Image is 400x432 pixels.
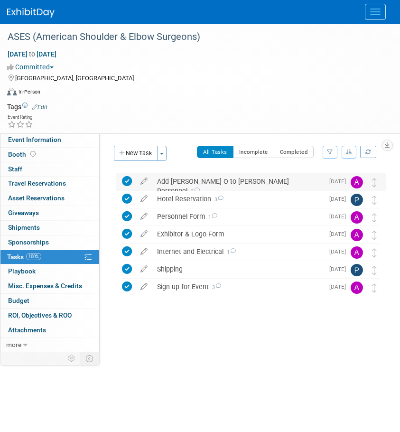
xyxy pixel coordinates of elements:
[114,146,158,161] button: New Task
[205,214,217,220] span: 1
[8,326,46,334] span: Attachments
[0,133,99,147] a: Event Information
[351,176,363,188] img: Allison Walsh
[152,173,324,199] div: Add [PERSON_NAME] O to [PERSON_NAME] Personnel
[274,146,314,158] button: Completed
[7,86,388,101] div: Event Format
[8,238,49,246] span: Sponsorships
[372,231,377,240] i: Move task
[7,102,47,112] td: Tags
[136,247,152,256] a: edit
[28,50,37,58] span: to
[8,282,82,290] span: Misc. Expenses & Credits
[8,267,36,275] span: Playbook
[0,323,99,338] a: Attachments
[136,177,152,186] a: edit
[28,150,37,158] span: Booth not reserved yet
[0,294,99,308] a: Budget
[8,194,65,202] span: Asset Reservations
[360,146,376,158] a: Refresh
[0,221,99,235] a: Shipments
[372,196,377,205] i: Move task
[0,338,99,352] a: more
[372,283,377,292] i: Move task
[187,188,200,195] span: 2
[7,8,55,18] img: ExhibitDay
[372,266,377,275] i: Move task
[372,213,377,222] i: Move task
[8,311,72,319] span: ROI, Objectives & ROO
[0,206,99,220] a: Giveaways
[197,146,233,158] button: All Tasks
[372,178,377,187] i: Move task
[351,282,363,294] img: Allison Walsh
[0,235,99,250] a: Sponsorships
[8,150,37,158] span: Booth
[372,248,377,257] i: Move task
[209,284,221,291] span: 3
[329,231,351,237] span: [DATE]
[152,191,324,207] div: Hotel Reservation
[6,341,21,348] span: more
[152,226,324,242] div: Exhibitor & Logo Form
[365,4,386,20] button: Menu
[329,266,351,272] span: [DATE]
[8,136,61,143] span: Event Information
[0,279,99,293] a: Misc. Expenses & Credits
[211,197,223,203] span: 3
[0,177,99,191] a: Travel Reservations
[136,212,152,221] a: edit
[136,195,152,203] a: edit
[329,283,351,290] span: [DATE]
[8,209,39,216] span: Giveaways
[0,309,99,323] a: ROI, Objectives & ROO
[351,194,363,206] img: Philip D'Adderio
[0,191,99,206] a: Asset Reservations
[8,115,33,120] div: Event Rating
[152,244,324,260] div: Internet and Electrical
[223,249,236,255] span: 1
[7,253,41,261] span: Tasks
[351,246,363,259] img: Allison Walsh
[4,28,381,46] div: ASES (American Shoulder & Elbow Surgeons)
[329,196,351,202] span: [DATE]
[26,253,41,260] span: 100%
[351,264,363,276] img: Phil S
[329,178,351,185] span: [DATE]
[351,211,363,224] img: Allison Walsh
[80,352,100,365] td: Toggle Event Tabs
[136,282,152,291] a: edit
[15,75,134,82] span: [GEOGRAPHIC_DATA], [GEOGRAPHIC_DATA]
[0,250,99,264] a: Tasks100%
[8,165,22,173] span: Staff
[0,148,99,162] a: Booth
[0,162,99,177] a: Staff
[8,297,29,304] span: Budget
[32,104,47,111] a: Edit
[329,213,351,220] span: [DATE]
[8,179,66,187] span: Travel Reservations
[152,208,324,225] div: Personnel Form
[329,248,351,255] span: [DATE]
[8,224,40,231] span: Shipments
[136,265,152,273] a: edit
[136,230,152,238] a: edit
[7,62,57,72] button: Committed
[64,352,80,365] td: Personalize Event Tab Strip
[152,279,324,295] div: Sign up for Event
[152,261,324,277] div: Shipping
[18,88,40,95] div: In-Person
[351,229,363,241] img: Allison Walsh
[7,50,57,58] span: [DATE] [DATE]
[7,88,17,95] img: Format-Inperson.png
[0,264,99,279] a: Playbook
[233,146,274,158] button: Incomplete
